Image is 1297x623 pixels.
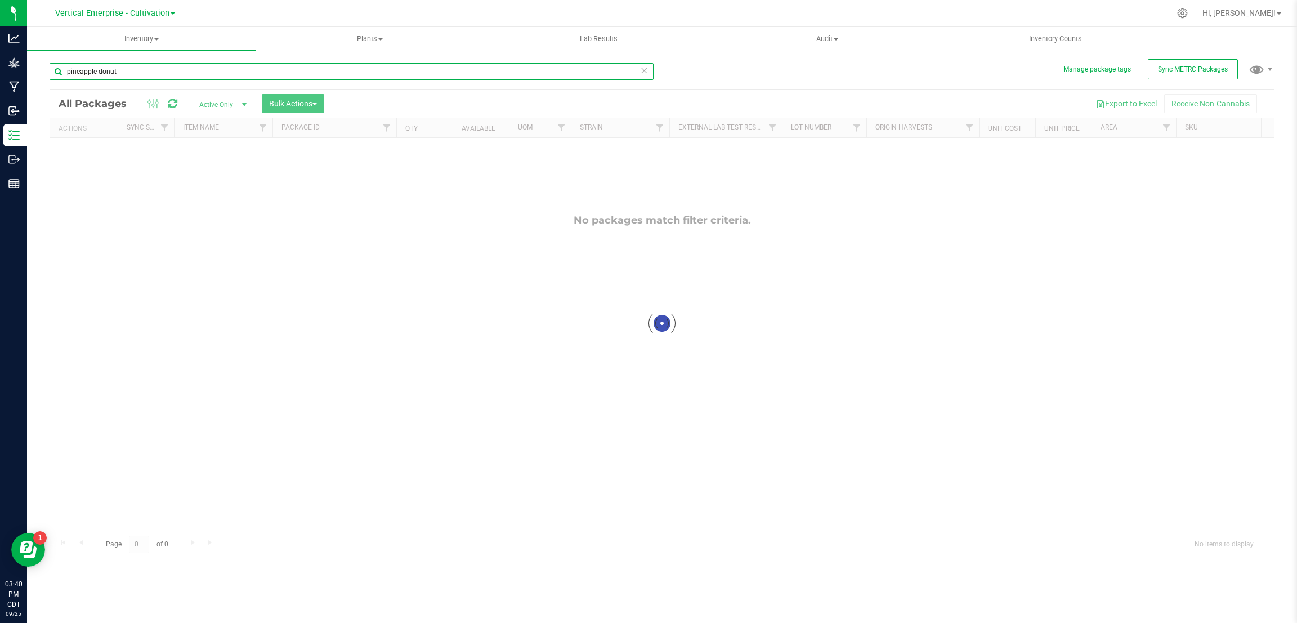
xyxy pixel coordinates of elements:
[713,27,941,51] a: Audit
[50,63,654,80] input: Search Package ID, Item Name, SKU, Lot or Part Number...
[8,154,20,165] inline-svg: Outbound
[8,105,20,117] inline-svg: Inbound
[5,579,22,609] p: 03:40 PM CDT
[11,533,45,567] iframe: Resource center
[256,34,484,44] span: Plants
[8,178,20,189] inline-svg: Reports
[1014,34,1097,44] span: Inventory Counts
[1148,59,1238,79] button: Sync METRC Packages
[256,27,484,51] a: Plants
[8,33,20,44] inline-svg: Analytics
[8,130,20,141] inline-svg: Inventory
[1158,65,1228,73] span: Sync METRC Packages
[5,609,22,618] p: 09/25
[33,531,47,545] iframe: Resource center unread badge
[8,57,20,68] inline-svg: Grow
[8,81,20,92] inline-svg: Manufacturing
[27,27,256,51] a: Inventory
[565,34,633,44] span: Lab Results
[1175,8,1189,19] div: Manage settings
[640,63,648,78] span: Clear
[713,34,941,44] span: Audit
[55,8,169,18] span: Vertical Enterprise - Cultivation
[27,34,256,44] span: Inventory
[941,27,1170,51] a: Inventory Counts
[1202,8,1276,17] span: Hi, [PERSON_NAME]!
[1063,65,1131,74] button: Manage package tags
[484,27,713,51] a: Lab Results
